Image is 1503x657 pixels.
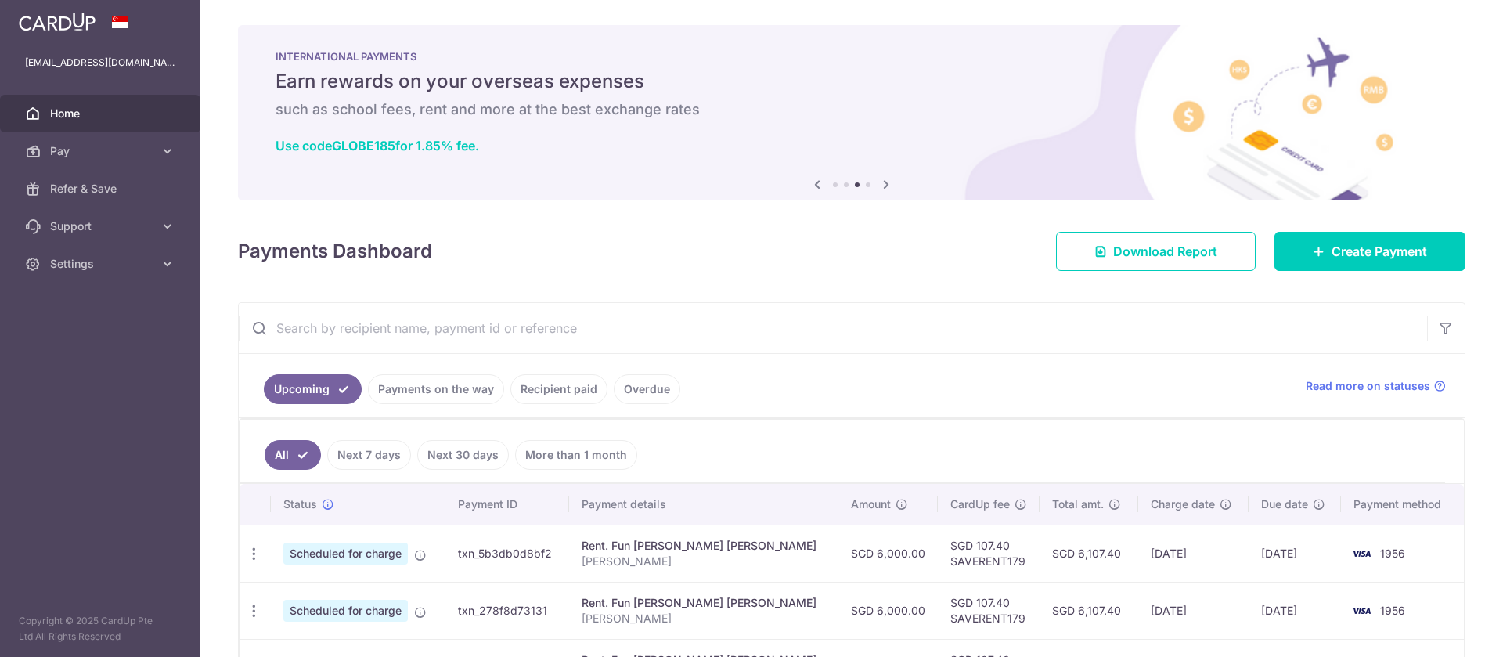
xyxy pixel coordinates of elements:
[368,374,504,404] a: Payments on the way
[1380,604,1405,617] span: 1956
[283,600,408,622] span: Scheduled for charge
[515,440,637,470] a: More than 1 month
[265,440,321,470] a: All
[1332,242,1427,261] span: Create Payment
[582,554,826,569] p: [PERSON_NAME]
[417,440,509,470] a: Next 30 days
[1274,232,1465,271] a: Create Payment
[283,496,317,512] span: Status
[445,525,569,582] td: txn_5b3db0d8bf2
[1403,610,1487,649] iframe: Opens a widget where you can find more information
[1249,582,1341,639] td: [DATE]
[582,538,826,554] div: Rent. Fun [PERSON_NAME] [PERSON_NAME]
[1138,582,1249,639] td: [DATE]
[1261,496,1308,512] span: Due date
[276,50,1428,63] p: INTERNATIONAL PAYMENTS
[582,611,826,626] p: [PERSON_NAME]
[1249,525,1341,582] td: [DATE]
[1306,378,1446,394] a: Read more on statuses
[50,181,153,197] span: Refer & Save
[283,543,408,565] span: Scheduled for charge
[276,138,479,153] a: Use codeGLOBE185for 1.85% fee.
[582,595,826,611] div: Rent. Fun [PERSON_NAME] [PERSON_NAME]
[838,582,938,639] td: SGD 6,000.00
[1052,496,1104,512] span: Total amt.
[445,484,569,525] th: Payment ID
[614,374,680,404] a: Overdue
[1346,544,1377,563] img: Bank Card
[1040,525,1138,582] td: SGD 6,107.40
[938,582,1040,639] td: SGD 107.40 SAVERENT179
[851,496,891,512] span: Amount
[1138,525,1249,582] td: [DATE]
[238,25,1465,200] img: International Payment Banner
[332,138,395,153] b: GLOBE185
[1380,547,1405,560] span: 1956
[50,106,153,121] span: Home
[1040,582,1138,639] td: SGD 6,107.40
[276,69,1428,94] h5: Earn rewards on your overseas expenses
[1341,484,1464,525] th: Payment method
[25,55,175,70] p: [EMAIL_ADDRESS][DOMAIN_NAME]
[1306,378,1430,394] span: Read more on statuses
[264,374,362,404] a: Upcoming
[239,303,1427,353] input: Search by recipient name, payment id or reference
[276,100,1428,119] h6: such as school fees, rent and more at the best exchange rates
[510,374,607,404] a: Recipient paid
[238,237,432,265] h4: Payments Dashboard
[838,525,938,582] td: SGD 6,000.00
[445,582,569,639] td: txn_278f8d73131
[50,143,153,159] span: Pay
[938,525,1040,582] td: SGD 107.40 SAVERENT179
[950,496,1010,512] span: CardUp fee
[50,218,153,234] span: Support
[1151,496,1215,512] span: Charge date
[1346,601,1377,620] img: Bank Card
[569,484,838,525] th: Payment details
[50,256,153,272] span: Settings
[19,13,96,31] img: CardUp
[327,440,411,470] a: Next 7 days
[1056,232,1256,271] a: Download Report
[1113,242,1217,261] span: Download Report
